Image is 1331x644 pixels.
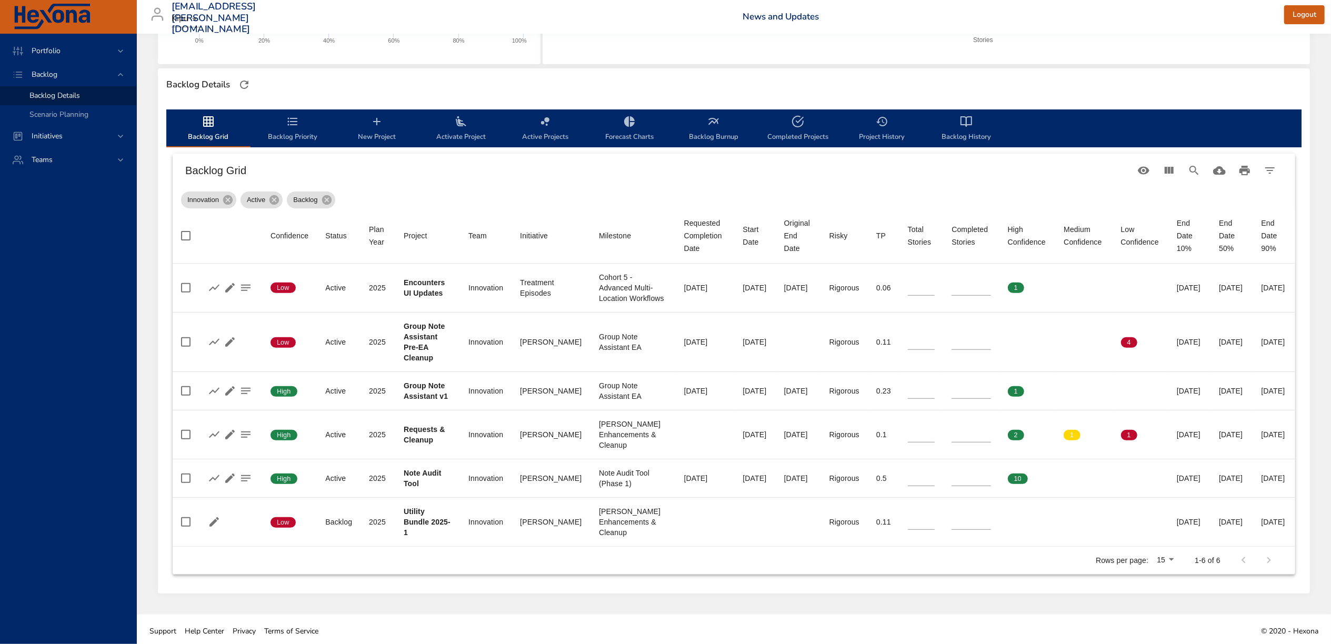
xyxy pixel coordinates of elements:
[468,386,503,396] div: Innovation
[325,429,352,440] div: Active
[172,11,201,27] div: Kipu
[784,283,813,293] div: [DATE]
[829,229,848,242] div: Sort
[1284,5,1325,25] button: Logout
[425,115,497,143] span: Activate Project
[325,386,352,396] div: Active
[206,334,222,350] button: Show Burnup
[325,229,352,242] span: Status
[271,283,296,293] span: Low
[23,131,71,141] span: Initiatives
[238,470,254,486] button: Project Notes
[684,283,726,293] div: [DATE]
[163,76,233,93] div: Backlog Details
[684,337,726,347] div: [DATE]
[1156,158,1182,183] button: View Columns
[599,331,667,353] div: Group Note Assistant EA
[599,506,667,538] div: [PERSON_NAME] Enhancements & Cleanup
[829,429,859,440] div: Rigorous
[468,283,503,293] div: Innovation
[829,229,859,242] span: Risky
[684,217,726,255] div: Sort
[1195,555,1220,566] p: 1-6 of 6
[1262,337,1287,347] div: [DATE]
[520,473,582,484] div: [PERSON_NAME]
[784,217,813,255] div: Sort
[185,162,1131,179] h6: Backlog Grid
[468,229,503,242] span: Team
[1064,338,1080,347] span: 0
[829,337,859,347] div: Rigorous
[743,223,767,248] div: Sort
[1257,158,1283,183] button: Filter Table
[1064,223,1104,248] div: Medium Confidence
[1262,386,1287,396] div: [DATE]
[520,517,582,527] div: [PERSON_NAME]
[829,283,859,293] div: Rigorous
[325,337,352,347] div: Active
[829,473,859,484] div: Rigorous
[264,626,318,636] span: Terms of Service
[520,277,582,298] div: Treatment Episodes
[468,337,503,347] div: Innovation
[271,338,296,347] span: Low
[829,517,859,527] div: Rigorous
[260,619,323,643] a: Terms of Service
[149,626,176,636] span: Support
[173,154,1295,187] div: Table Toolbar
[1219,429,1244,440] div: [DATE]
[876,429,891,440] div: 0.1
[222,334,238,350] button: Edit Project Details
[173,115,244,143] span: Backlog Grid
[468,517,503,527] div: Innovation
[404,507,451,537] b: Utility Bundle 2025-1
[1262,283,1287,293] div: [DATE]
[1262,429,1287,440] div: [DATE]
[599,229,667,242] span: Milestone
[369,473,387,484] div: 2025
[222,470,238,486] button: Edit Project Details
[684,217,726,255] div: Requested Completion Date
[1121,387,1137,396] span: 0
[257,115,328,143] span: Backlog Priority
[1008,474,1028,484] span: 10
[594,115,665,143] span: Forecast Charts
[876,517,891,527] div: 0.11
[599,272,667,304] div: Cohort 5 - Advanced Multi-Location Workflows
[287,195,324,205] span: Backlog
[206,514,222,530] button: Edit Project Details
[323,37,335,44] text: 40%
[468,473,503,484] div: Innovation
[404,322,445,362] b: Group Note Assistant Pre-EA Cleanup
[1207,158,1232,183] button: Download CSV
[952,223,990,248] div: Completed Stories
[258,37,270,44] text: 20%
[325,517,352,527] div: Backlog
[206,470,222,486] button: Show Burnup
[952,223,990,248] div: Sort
[404,425,445,444] b: Requests & Cleanup
[1177,386,1202,396] div: [DATE]
[908,223,935,248] span: Total Stories
[1177,337,1202,347] div: [DATE]
[599,380,667,401] div: Group Note Assistant EA
[145,619,181,643] a: Support
[520,229,548,242] div: Sort
[876,229,891,242] span: TP
[973,36,993,44] text: Stories
[762,115,834,143] span: Completed Projects
[1064,387,1080,396] span: 0
[1008,338,1024,347] span: 0
[784,217,813,255] span: Original End Date
[1131,158,1156,183] button: Standard Views
[684,473,726,484] div: [DATE]
[678,115,749,143] span: Backlog Burnup
[468,429,503,440] div: Innovation
[238,383,254,399] button: Project Notes
[876,283,891,293] div: 0.06
[369,386,387,396] div: 2025
[166,109,1302,147] div: backlog-tab
[930,115,1002,143] span: Backlog History
[743,283,767,293] div: [DATE]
